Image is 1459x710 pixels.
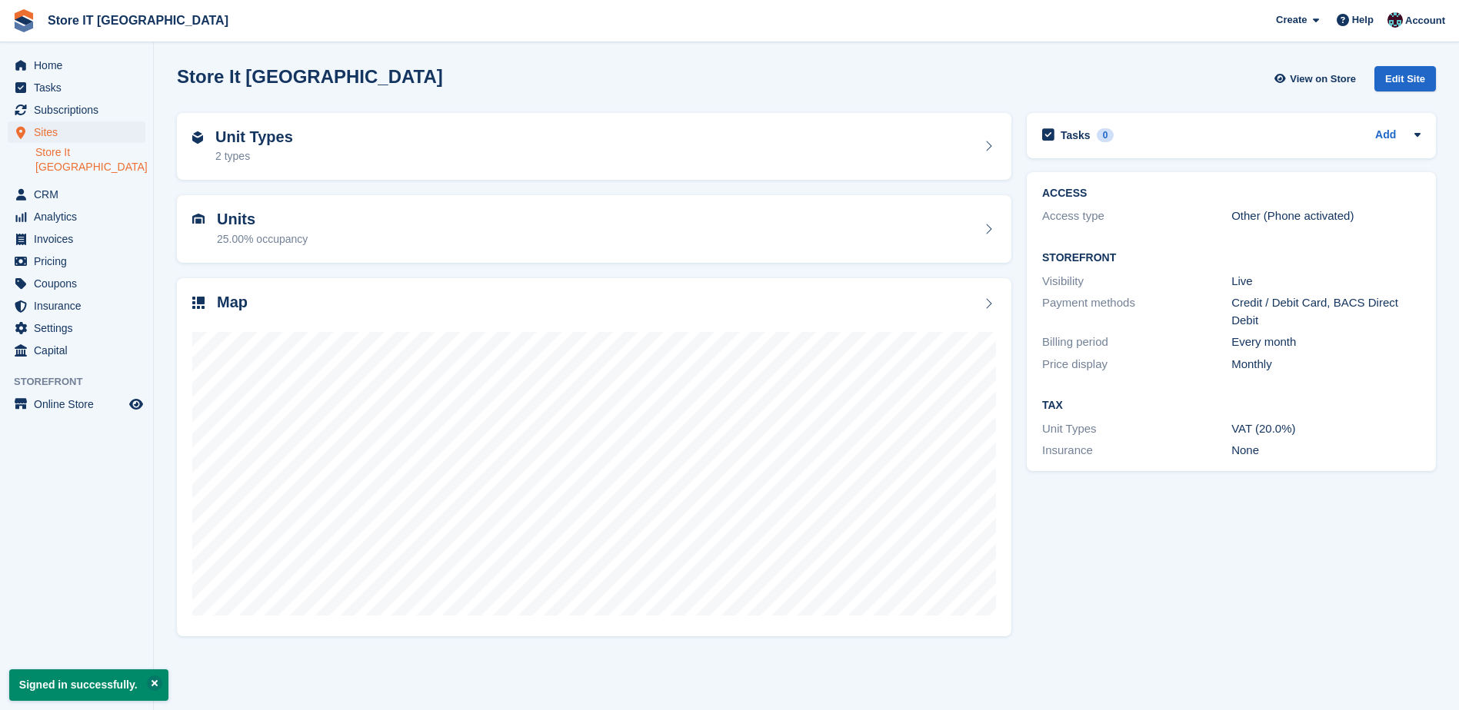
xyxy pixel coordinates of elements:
[34,295,126,317] span: Insurance
[34,228,126,250] span: Invoices
[177,66,443,87] h2: Store It [GEOGRAPHIC_DATA]
[1375,127,1396,144] a: Add
[217,211,308,228] h2: Units
[8,184,145,205] a: menu
[1042,442,1231,460] div: Insurance
[1061,128,1091,142] h2: Tasks
[1231,333,1421,351] div: Every month
[8,317,145,339] a: menu
[1042,356,1231,373] div: Price display
[1042,400,1421,412] h2: Tax
[34,99,126,121] span: Subscriptions
[1231,442,1421,460] div: None
[177,278,1011,637] a: Map
[35,145,145,174] a: Store It [GEOGRAPHIC_DATA]
[34,77,126,98] span: Tasks
[34,340,126,361] span: Capital
[177,113,1011,181] a: Unit Types 2 types
[1042,187,1421,200] h2: ACCESS
[1231,356,1421,373] div: Monthly
[8,206,145,227] a: menu
[14,374,153,390] span: Storefront
[1231,273,1421,290] div: Live
[1272,66,1362,91] a: View on Store
[8,99,145,121] a: menu
[34,121,126,143] span: Sites
[12,9,35,32] img: stora-icon-8386f47178a22dfd0bd8f6a31ec36ba5ce8667c1dd55bd0f319d3a0aa187defe.svg
[8,250,145,272] a: menu
[215,128,293,146] h2: Unit Types
[1387,12,1403,28] img: James Campbell Adamson
[1374,66,1436,98] a: Edit Site
[1405,13,1445,28] span: Account
[1097,128,1114,142] div: 0
[8,340,145,361] a: menu
[1042,273,1231,290] div: Visibility
[8,121,145,143] a: menu
[9,669,168,701] p: Signed in successfully.
[1042,252,1421,264] h2: Storefront
[34,250,126,272] span: Pricing
[177,195,1011,263] a: Units 25.00% occupancy
[1042,420,1231,438] div: Unit Types
[1352,12,1374,28] span: Help
[1231,294,1421,329] div: Credit / Debit Card, BACS Direct Debit
[1231,207,1421,225] div: Other (Phone activated)
[8,55,145,76] a: menu
[217,231,308,247] div: 25.00% occupancy
[1042,333,1231,351] div: Billing period
[8,228,145,250] a: menu
[1042,294,1231,329] div: Payment methods
[217,294,248,311] h2: Map
[8,393,145,415] a: menu
[192,297,205,309] img: map-icn-33ee37083ee616e46c38cad1a60f524a97daa1e2b2c8c0bc3eb3415660979fc1.svg
[34,206,126,227] span: Analytics
[34,55,126,76] span: Home
[1290,71,1356,87] span: View on Store
[1231,420,1421,438] div: VAT (20.0%)
[127,395,145,413] a: Preview store
[192,131,203,144] img: unit-type-icn-2b2737a686de81e16bb02015468b77c625bbabd49415b5ef34ead5e3b44a266d.svg
[8,295,145,317] a: menu
[42,8,235,33] a: Store IT [GEOGRAPHIC_DATA]
[215,148,293,164] div: 2 types
[8,273,145,294] a: menu
[192,214,205,224] img: unit-icn-7be61d7bf1b0ce9d3e12c5938cc71ed9869f7b940bace4675aadf7bd6d80202e.svg
[8,77,145,98] a: menu
[1276,12,1307,28] span: Create
[34,184,126,205] span: CRM
[34,317,126,339] span: Settings
[1042,207,1231,225] div: Access type
[1374,66,1436,91] div: Edit Site
[34,393,126,415] span: Online Store
[34,273,126,294] span: Coupons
